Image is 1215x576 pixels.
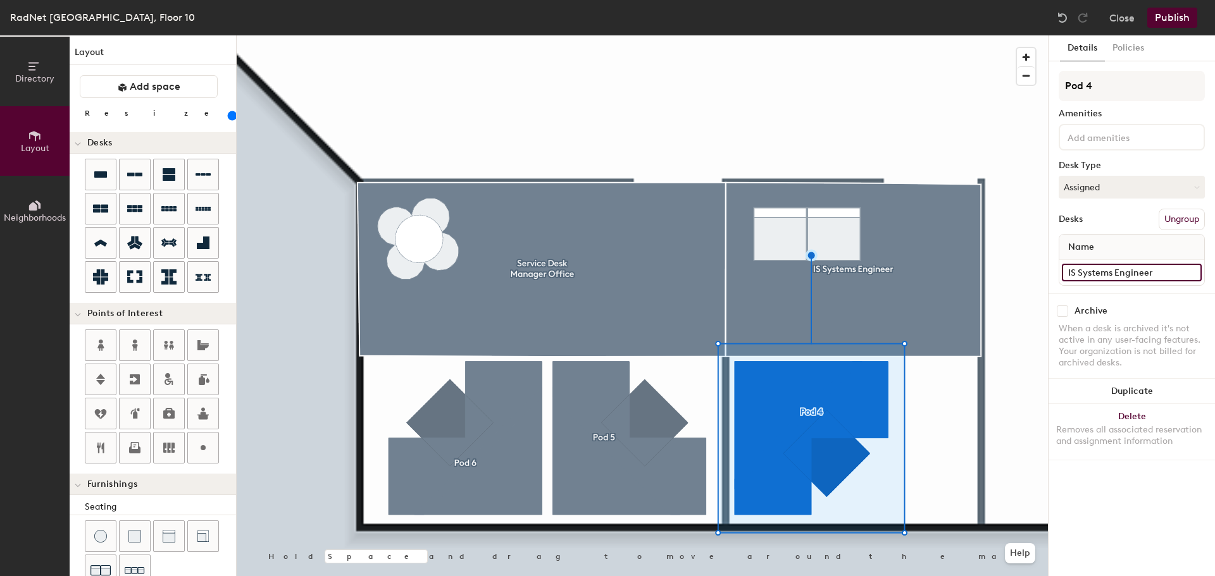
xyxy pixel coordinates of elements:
[119,520,151,552] button: Cushion
[1075,306,1107,316] div: Archive
[1049,379,1215,404] button: Duplicate
[163,530,175,542] img: Couch (middle)
[85,500,236,514] div: Seating
[1159,209,1205,230] button: Ungroup
[1059,109,1205,119] div: Amenities
[85,108,225,118] div: Resize
[21,143,49,154] span: Layout
[10,9,195,25] div: RadNet [GEOGRAPHIC_DATA], Floor 10
[1059,176,1205,199] button: Assigned
[128,530,141,542] img: Cushion
[80,75,218,98] button: Add space
[1005,543,1035,563] button: Help
[1049,404,1215,460] button: DeleteRemoves all associated reservation and assignment information
[1065,129,1179,144] input: Add amenities
[1056,11,1069,24] img: Undo
[1059,161,1205,171] div: Desk Type
[130,80,180,93] span: Add space
[94,530,107,542] img: Stool
[70,46,236,65] h1: Layout
[1059,323,1205,369] div: When a desk is archived it's not active in any user-facing features. Your organization is not bil...
[87,138,112,148] span: Desks
[1062,264,1202,281] input: Unnamed desk
[85,520,116,552] button: Stool
[87,309,163,319] span: Points of Interest
[153,520,185,552] button: Couch (middle)
[197,530,209,542] img: Couch (corner)
[187,520,219,552] button: Couch (corner)
[1056,424,1207,447] div: Removes all associated reservation and assignment information
[87,479,137,489] span: Furnishings
[1060,35,1105,61] button: Details
[1076,11,1089,24] img: Redo
[4,212,66,223] span: Neighborhoods
[1109,8,1135,28] button: Close
[1147,8,1197,28] button: Publish
[1062,236,1100,259] span: Name
[15,73,54,84] span: Directory
[1105,35,1152,61] button: Policies
[1059,214,1083,224] div: Desks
